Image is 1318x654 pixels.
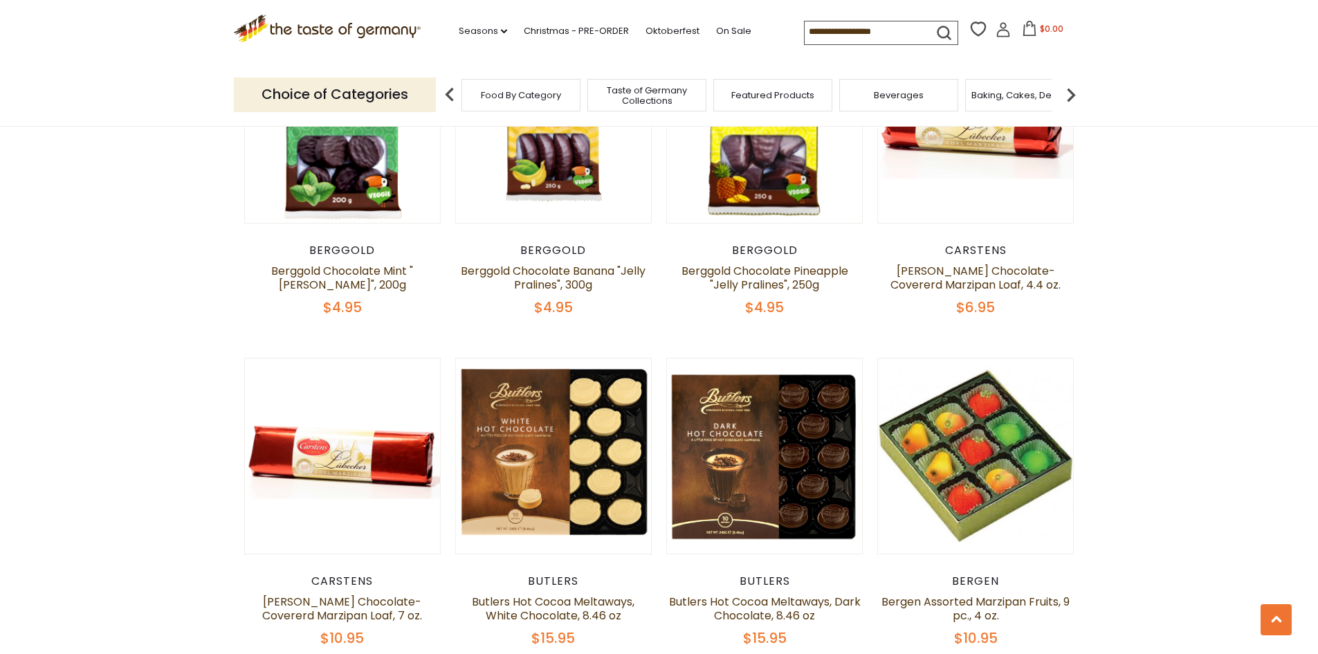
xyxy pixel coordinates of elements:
div: Berggold [455,244,652,257]
p: Choice of Categories [234,78,436,111]
a: Baking, Cakes, Desserts [971,90,1079,100]
a: Bergen Assorted Marzipan Fruits, 9 pc., 4 oz. [881,594,1070,624]
div: Berggold [666,244,863,257]
span: $15.95 [743,628,787,648]
a: Seasons [459,24,507,39]
a: Featured Products [731,90,814,100]
div: Berggold [244,244,441,257]
a: Christmas - PRE-ORDER [524,24,629,39]
a: Food By Category [481,90,561,100]
div: Butlers [455,574,652,588]
div: Bergen [877,574,1074,588]
span: $4.95 [323,298,362,317]
button: $0.00 [1014,21,1072,42]
img: Butlers Hot Cocoa Meltaways, Dark Chocolate, 8.46 oz [667,358,863,554]
div: Butlers [666,574,863,588]
img: previous arrow [436,81,464,109]
img: Carstens Luebeck Chocolate-Covererd Marzipan Loaf, 7 oz. [245,358,441,554]
a: [PERSON_NAME] Chocolate-Covererd Marzipan Loaf, 7 oz. [262,594,422,624]
a: Berggold Chocolate Pineapple "Jelly Pralines", 250g [681,263,848,293]
span: $10.95 [954,628,998,648]
div: Carstens [877,244,1074,257]
span: $0.00 [1040,23,1063,35]
a: Taste of Germany Collections [592,85,702,106]
a: [PERSON_NAME] Chocolate-Covererd Marzipan Loaf, 4.4 oz. [890,263,1061,293]
a: Berggold Chocolate Banana "Jelly Pralines", 300g [461,263,646,293]
a: Butlers Hot Cocoa Meltaways, White Chocolate, 8.46 oz [472,594,634,624]
img: Butlers Hot Cocoa Meltaways, White Chocolate, 8.46 oz [456,358,652,554]
span: $4.95 [745,298,784,317]
a: Berggold Chocolate Mint "[PERSON_NAME]", 200g [271,263,413,293]
a: Butlers Hot Cocoa Meltaways, Dark Chocolate, 8.46 oz [669,594,861,624]
a: On Sale [716,24,751,39]
img: Bergen Assorted Marzipan Fruits, 9 pc., 4 oz. [878,358,1074,554]
span: $15.95 [531,628,575,648]
img: next arrow [1057,81,1085,109]
span: $6.95 [956,298,995,317]
a: Oktoberfest [646,24,699,39]
div: Carstens [244,574,441,588]
span: $10.95 [320,628,364,648]
span: $4.95 [534,298,573,317]
a: Beverages [874,90,924,100]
